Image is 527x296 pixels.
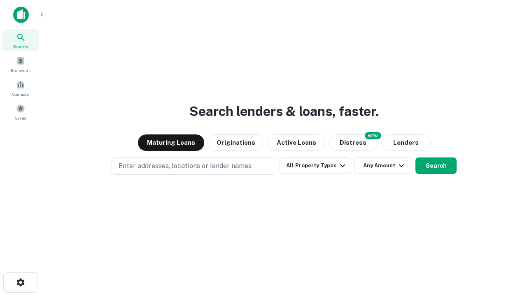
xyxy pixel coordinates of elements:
[280,157,351,174] button: All Property Types
[2,101,39,123] a: Saved
[119,161,252,171] p: Enter addresses, locations or lender names
[486,230,527,270] iframe: Chat Widget
[2,53,39,75] a: Borrowers
[13,43,28,50] span: Search
[2,77,39,99] a: Contacts
[2,29,39,51] a: Search
[415,157,457,174] button: Search
[381,134,431,151] button: Lenders
[12,91,29,97] span: Contacts
[189,102,379,121] h3: Search lenders & loans, faster.
[268,134,325,151] button: Active Loans
[112,157,276,175] button: Enter addresses, locations or lender names
[11,67,30,74] span: Borrowers
[15,115,27,121] span: Saved
[329,134,378,151] button: Search distressed loans with lien and other non-mortgage details.
[138,134,204,151] button: Maturing Loans
[354,157,412,174] button: Any Amount
[13,7,29,23] img: capitalize-icon.png
[208,134,264,151] button: Originations
[365,132,381,139] div: NEW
